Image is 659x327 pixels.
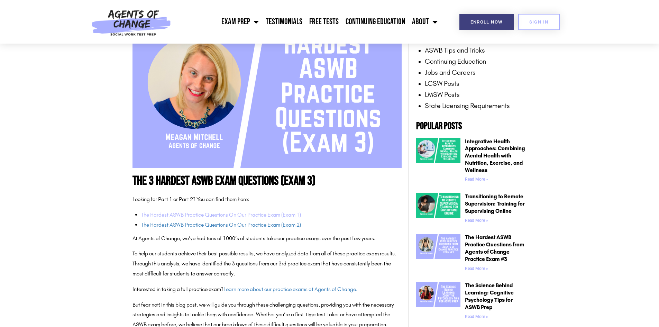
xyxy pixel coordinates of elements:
a: ASWB Tips and Tricks [425,46,485,54]
a: Integrative Health Approaches Combining Mental Health with Nutrition, Exercise, and Wellness [416,138,460,185]
img: The Hardest ASWB Practice Questions from Agents of Change Practice Exam #3 [416,234,460,259]
a: Read more about The Hardest ASWB Practice Questions from Agents of Change Practice Exam #3 [465,266,488,271]
p: Interested in taking a full practice exam? [132,284,402,294]
a: Jobs and Careers [425,68,476,76]
h2: Popular Posts [416,121,527,131]
p: Looking for Part 1 or Part 2? You can find them here: [132,194,402,205]
img: Transitioning to Remote Supervision Training for Supervising Online [416,193,460,218]
nav: Menu [175,13,441,30]
a: Free Tests [306,13,342,30]
a: The Hardest ASWB Practice Questions On Our Practice Exam (Exam 2) [141,221,301,228]
a: LCSW Posts [425,79,459,88]
a: Enroll Now [459,14,514,30]
a: Continuing Education [342,13,409,30]
a: Testimonials [262,13,306,30]
span: SIGN IN [529,20,549,24]
h1: The 3 Hardest ASWB Exam Questions (Exam 3) [132,175,402,188]
a: Transitioning to Remote Supervision Training for Supervising Online [416,193,460,225]
a: Integrative Health Approaches: Combining Mental Health with Nutrition, Exercise, and Wellness [465,138,525,173]
a: Read more about The Science Behind Learning: Cognitive Psychology Tips for ASWB Prep [465,314,488,319]
a: State Licensing Requirements [425,101,510,110]
span: Enroll Now [470,20,503,24]
a: The Hardest ASWB Practice Questions from Agents of Change Practice Exam #3 [416,234,460,273]
p: At Agents of Change, we’ve had tens of 1000’s of students take our practice exams over the past f... [132,234,402,244]
img: Integrative Health Approaches Combining Mental Health with Nutrition, Exercise, and Wellness [416,138,460,163]
a: Exam Prep [218,13,262,30]
a: Continuing Education [425,57,486,65]
a: SIGN IN [518,14,560,30]
a: Transitioning to Remote Supervision: Training for Supervising Online [465,193,525,214]
p: To help our students achieve their best possible results, we have analyzed data from all of these... [132,249,402,279]
a: The Science Behind Learning: Cognitive Psychology Tips for ASWB Prep [465,282,514,310]
a: Learn more about our practice exams at Agents of Change. [223,286,358,292]
a: Read more about Integrative Health Approaches: Combining Mental Health with Nutrition, Exercise, ... [465,177,488,182]
a: LMSW Posts [425,90,460,99]
a: The Hardest ASWB Practice Questions On Our Practice Exam (Exam 1) [141,211,301,218]
a: The Hardest ASWB Practice Questions from Agents of Change Practice Exam #3 [465,234,524,262]
a: The Science Behind Learning Cognitive Psychology Tips for ASWB Prep [416,282,460,321]
img: The Science Behind Learning Cognitive Psychology Tips for ASWB Prep [416,282,460,307]
a: About [409,13,441,30]
a: Read more about Transitioning to Remote Supervision: Training for Supervising Online [465,218,488,223]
